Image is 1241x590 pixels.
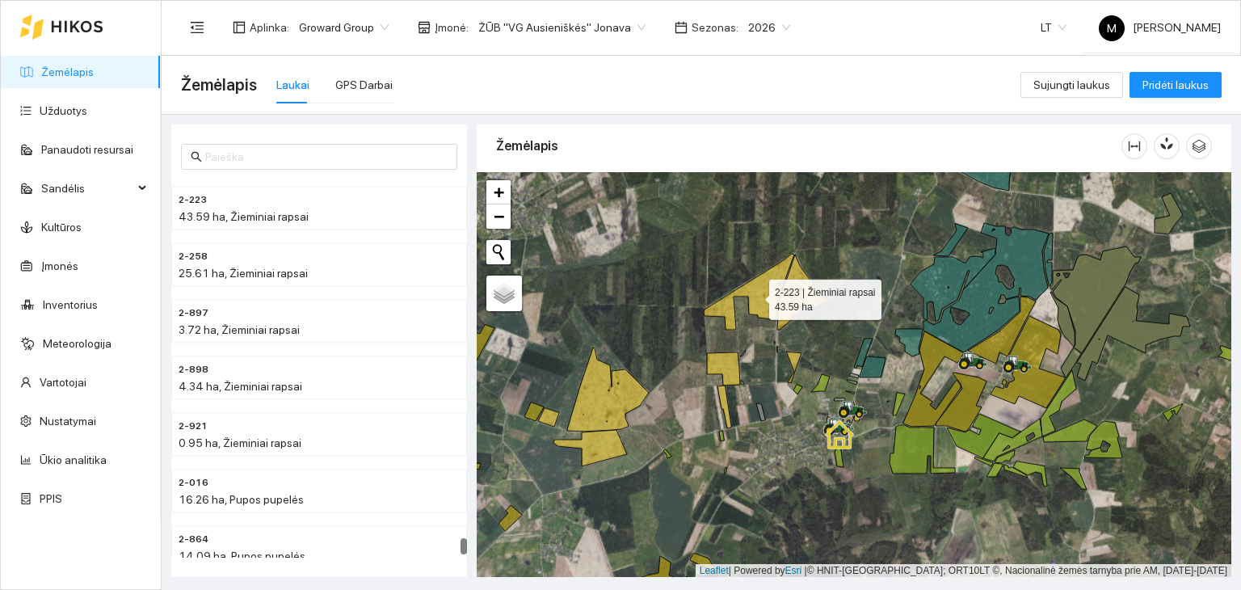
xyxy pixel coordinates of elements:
[805,565,807,576] span: |
[1041,15,1066,40] span: LT
[40,415,96,428] a: Nustatymai
[179,493,304,506] span: 16.26 ha, Pupos pupelės
[486,204,511,229] a: Zoom out
[496,123,1121,169] div: Žemėlapis
[181,11,213,44] button: menu-fold
[1033,76,1110,94] span: Sujungti laukus
[41,143,133,156] a: Panaudoti resursai
[40,492,62,505] a: PPIS
[696,564,1231,578] div: | Powered by © HNIT-[GEOGRAPHIC_DATA]; ORT10LT ©, Nacionalinė žemės tarnyba prie AM, [DATE]-[DATE]
[478,15,646,40] span: ŽŪB "VG Ausieniškės" Jonava
[179,550,305,563] span: 14.09 ha, Pupos pupelės
[179,436,301,449] span: 0.95 ha, Žieminiai rapsai
[1130,78,1222,91] a: Pridėti laukus
[1099,21,1221,34] span: [PERSON_NAME]
[435,19,469,36] span: Įmonė :
[40,104,87,117] a: Užduotys
[1121,133,1147,159] button: column-width
[1142,76,1209,94] span: Pridėti laukus
[41,221,82,234] a: Kultūros
[748,15,790,40] span: 2026
[1130,72,1222,98] button: Pridėti laukus
[700,565,729,576] a: Leaflet
[335,76,393,94] div: GPS Darbai
[179,267,308,280] span: 25.61 ha, Žieminiai rapsai
[1107,15,1117,41] span: M
[250,19,289,36] span: Aplinka :
[1020,78,1123,91] a: Sujungti laukus
[179,250,208,265] span: 2-258
[1020,72,1123,98] button: Sujungti laukus
[179,323,300,336] span: 3.72 ha, Žieminiai rapsai
[179,306,208,322] span: 2-897
[299,15,389,40] span: Groward Group
[494,206,504,226] span: −
[41,172,133,204] span: Sandėlis
[181,72,257,98] span: Žemėlapis
[179,533,208,548] span: 2-864
[41,259,78,272] a: Įmonės
[486,180,511,204] a: Zoom in
[40,376,86,389] a: Vartotojai
[179,419,208,435] span: 2-921
[179,380,302,393] span: 4.34 ha, Žieminiai rapsai
[494,182,504,202] span: +
[43,298,98,311] a: Inventorius
[276,76,309,94] div: Laukai
[179,363,208,378] span: 2-898
[675,21,688,34] span: calendar
[1122,140,1146,153] span: column-width
[205,148,448,166] input: Paieška
[179,193,207,209] span: 2-223
[785,565,802,576] a: Esri
[179,476,208,491] span: 2-016
[692,19,738,36] span: Sezonas :
[40,453,107,466] a: Ūkio analitika
[179,210,309,223] span: 43.59 ha, Žieminiai rapsai
[486,240,511,264] button: Initiate a new search
[190,20,204,35] span: menu-fold
[418,21,431,34] span: shop
[41,65,94,78] a: Žemėlapis
[486,276,522,311] a: Layers
[233,21,246,34] span: layout
[43,337,111,350] a: Meteorologija
[191,151,202,162] span: search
